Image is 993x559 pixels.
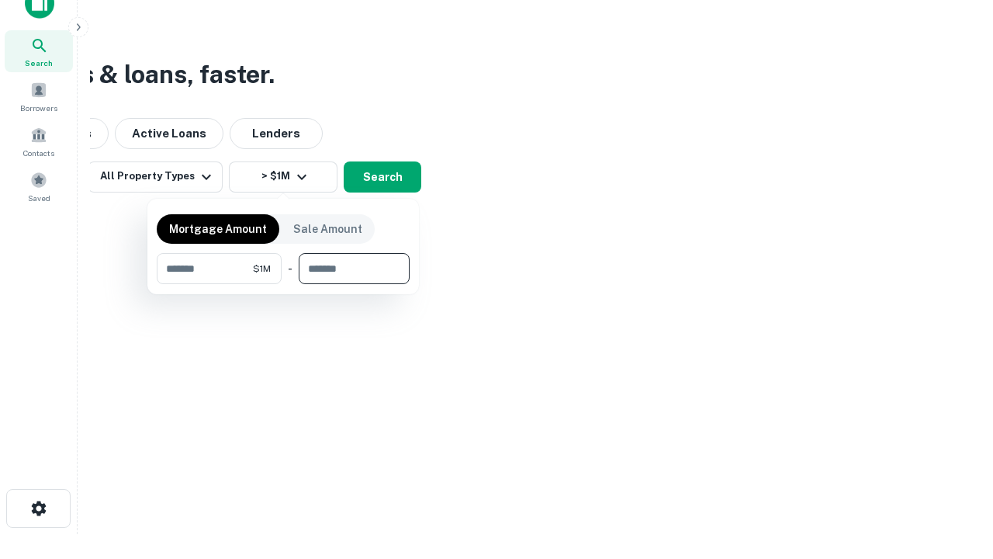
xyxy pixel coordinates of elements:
[288,253,292,284] div: -
[915,435,993,509] iframe: Chat Widget
[169,220,267,238] p: Mortgage Amount
[293,220,362,238] p: Sale Amount
[253,262,271,276] span: $1M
